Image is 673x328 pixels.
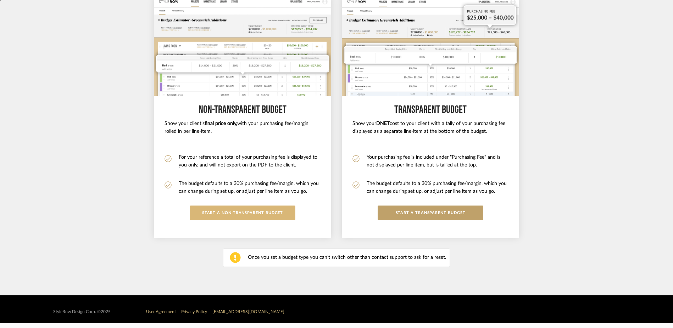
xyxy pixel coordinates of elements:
h6: Show your cost to your client with a tally of your purchasing fee displayed as a separate line-it... [352,120,508,136]
a: User Agreement [146,310,176,314]
b: final price only, [205,121,237,126]
h5: Transparent budget [352,103,508,116]
li: For your reference a total of your purchasing fee is displayed to you only, and will not export o... [165,154,321,169]
div: StyleRow Design Corp. ©2025 [53,309,111,315]
li: The budget defaults to a 30% purchasing fee/margin, which you can change during set up, or adjust... [352,180,508,196]
li: Your purchasing fee is included under "Purchasing Fee" and is not displayed per line item, but is... [352,154,508,169]
a: Privacy Policy [181,310,207,314]
h6: Show your client’s with your purchasing fee/margin rolled in per line-item. [165,120,321,136]
div: Once you set a budget type you can’t switch other than contact support to ask for a reset. [223,248,450,267]
button: START a Transparent budget [378,206,483,220]
b: DNET [376,121,390,126]
li: The budget defaults to a 30% purchasing fee/margin, which you can change during set up, or adjust... [165,180,321,196]
button: START A Non-Transparent BUDGET [190,206,295,220]
a: [EMAIL_ADDRESS][DOMAIN_NAME] [212,310,284,314]
h5: Non-Transparent BUDGET [165,103,321,116]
